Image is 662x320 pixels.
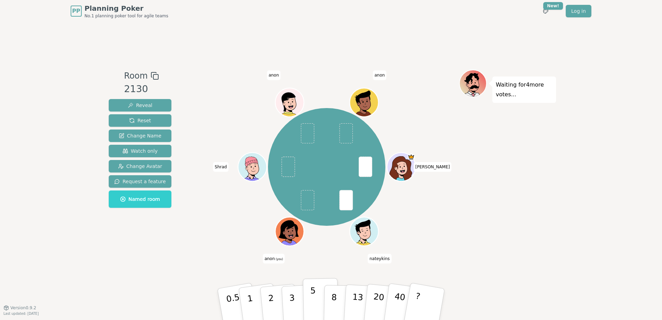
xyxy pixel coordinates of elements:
[3,312,39,315] span: Last updated: [DATE]
[109,160,171,172] button: Change Avatar
[109,175,171,188] button: Request a feature
[3,305,36,311] button: Version0.9.2
[267,70,281,80] span: Click to change your name
[566,5,591,17] a: Log in
[123,148,158,154] span: Watch only
[124,70,147,82] span: Room
[413,162,451,172] span: Click to change your name
[10,305,36,311] span: Version 0.9.2
[72,7,80,15] span: PP
[275,258,283,261] span: (you)
[120,196,160,203] span: Named room
[373,70,386,80] span: Click to change your name
[496,80,553,99] p: Waiting for 4 more votes...
[114,178,166,185] span: Request a feature
[84,13,168,19] span: No.1 planning poker tool for agile teams
[84,3,168,13] span: Planning Poker
[119,132,161,139] span: Change Name
[109,130,171,142] button: Change Name
[109,190,171,208] button: Named room
[109,114,171,127] button: Reset
[543,2,563,10] div: New!
[276,218,303,245] button: Click to change your avatar
[128,102,152,109] span: Reveal
[263,254,285,264] span: Click to change your name
[539,5,552,17] button: New!
[71,3,168,19] a: PPPlanning PokerNo.1 planning poker tool for agile teams
[213,162,229,172] span: Click to change your name
[118,163,162,170] span: Change Avatar
[109,99,171,112] button: Reveal
[109,145,171,157] button: Watch only
[368,254,391,264] span: Click to change your name
[124,82,159,96] div: 2130
[408,153,415,161] span: Matt is the host
[129,117,151,124] span: Reset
